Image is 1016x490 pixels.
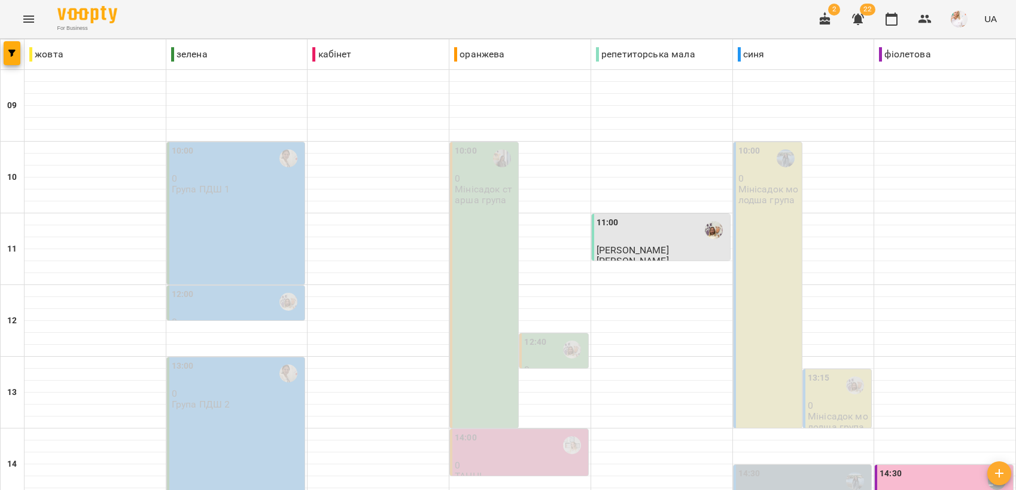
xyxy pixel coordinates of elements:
[57,24,117,32] span: For Business
[7,386,17,399] h6: 13
[705,221,723,239] img: Киричук Тетяна Миколаївна
[172,399,230,409] p: Група ПДШ 2
[7,458,17,471] h6: 14
[808,372,830,385] label: 13:15
[455,460,586,470] p: 0
[454,47,504,62] p: оранжева
[563,341,581,359] img: Киричук Тетяна Миколаївна
[14,5,43,33] button: Menu
[984,13,997,25] span: UA
[879,47,930,62] p: фіолетова
[596,47,695,62] p: репетиторська мала
[57,6,117,23] img: Voopty Logo
[524,336,546,349] label: 12:40
[455,173,516,183] p: 0
[279,149,297,167] img: Рущак Василина Василівна
[846,376,864,394] img: Киричук Тетяна Миколаївна
[279,293,297,311] img: Киричук Тетяна Миколаївна
[808,411,869,432] p: Мінісадок молодша група
[738,184,799,205] p: Мінісадок молодша група
[597,244,669,256] span: [PERSON_NAME]
[172,145,194,158] label: 10:00
[172,184,230,194] p: Група ПДШ 1
[455,431,477,445] label: 14:00
[312,47,351,62] p: кабінет
[524,365,585,375] p: 0
[597,216,619,229] label: 11:00
[828,4,840,16] span: 2
[279,365,297,382] img: Рущак Василина Василівна
[988,472,1006,490] div: Світлана Бутковська
[880,467,902,480] label: 14:30
[738,145,761,158] label: 10:00
[951,11,968,27] img: eae1df90f94753cb7588c731c894874c.jpg
[172,317,303,327] p: 0
[455,471,482,481] p: ТАНЦІ
[808,400,869,411] p: 0
[172,288,194,301] label: 12:00
[860,4,875,16] span: 22
[493,149,511,167] img: Німців Ксенія Петрівна
[7,99,17,112] h6: 09
[738,173,799,183] p: 0
[171,47,208,62] p: зелена
[7,243,17,256] h6: 11
[777,149,795,167] img: Гарасим Ольга Богданівна
[172,388,303,399] p: 0
[738,467,761,480] label: 14:30
[455,145,477,158] label: 10:00
[7,314,17,327] h6: 12
[29,47,63,62] p: жовта
[563,436,581,454] img: Дзядик Наталія
[987,461,1011,485] button: Створити урок
[7,171,17,184] h6: 10
[172,173,303,183] p: 0
[455,184,516,205] p: Мінісадок старша група
[738,47,765,62] p: синя
[846,472,864,490] img: Гарасим Ольга Богданівна
[172,360,194,373] label: 13:00
[597,256,669,266] p: [PERSON_NAME]
[980,8,1002,30] button: UA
